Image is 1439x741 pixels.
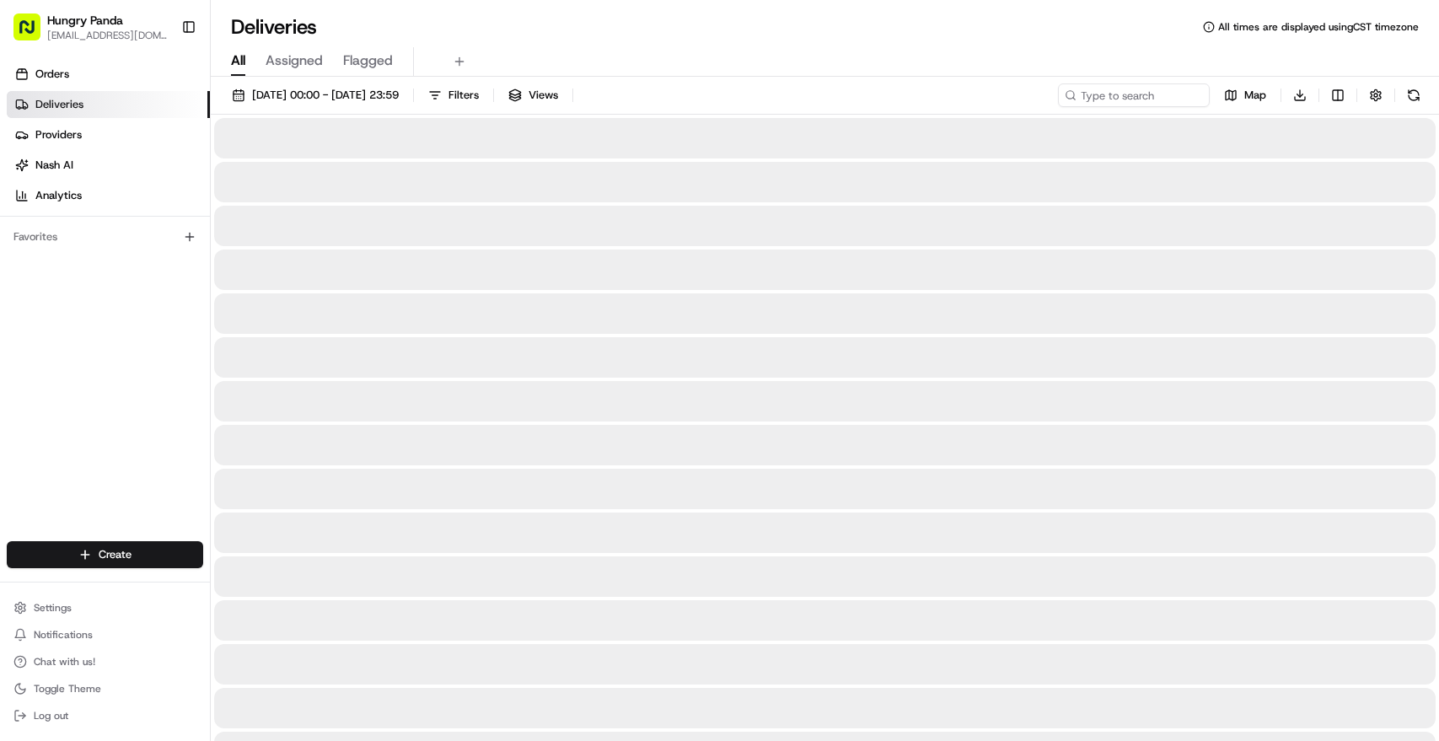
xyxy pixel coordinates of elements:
[7,596,203,620] button: Settings
[7,650,203,674] button: Chat with us!
[1244,88,1266,103] span: Map
[448,88,479,103] span: Filters
[34,655,95,669] span: Chat with us!
[231,51,245,71] span: All
[99,547,132,562] span: Create
[7,7,175,47] button: Hungry Panda[EMAIL_ADDRESS][DOMAIN_NAME]
[343,51,393,71] span: Flagged
[35,127,82,142] span: Providers
[35,97,83,112] span: Deliveries
[47,12,123,29] button: Hungry Panda
[1218,20,1419,34] span: All times are displayed using CST timezone
[35,67,69,82] span: Orders
[7,91,210,118] a: Deliveries
[231,13,317,40] h1: Deliveries
[7,121,210,148] a: Providers
[1402,83,1426,107] button: Refresh
[35,158,73,173] span: Nash AI
[34,682,101,695] span: Toggle Theme
[252,88,399,103] span: [DATE] 00:00 - [DATE] 23:59
[35,188,82,203] span: Analytics
[266,51,323,71] span: Assigned
[501,83,566,107] button: Views
[224,83,406,107] button: [DATE] 00:00 - [DATE] 23:59
[529,88,558,103] span: Views
[7,61,210,88] a: Orders
[34,628,93,642] span: Notifications
[34,709,68,722] span: Log out
[1058,83,1210,107] input: Type to search
[34,601,72,615] span: Settings
[7,182,210,209] a: Analytics
[7,677,203,701] button: Toggle Theme
[7,623,203,647] button: Notifications
[47,29,168,42] button: [EMAIL_ADDRESS][DOMAIN_NAME]
[7,704,203,728] button: Log out
[7,223,203,250] div: Favorites
[7,541,203,568] button: Create
[421,83,486,107] button: Filters
[7,152,210,179] a: Nash AI
[1216,83,1274,107] button: Map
